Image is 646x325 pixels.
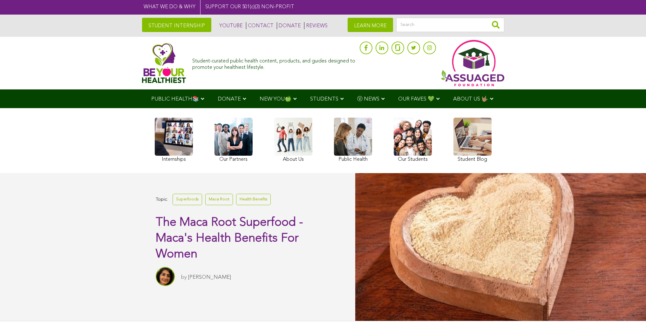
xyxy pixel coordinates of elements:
[453,96,488,102] span: ABOUT US 🤟🏽
[188,275,231,280] a: [PERSON_NAME]
[205,194,233,205] a: Maca Root
[260,96,291,102] span: NEW YOU🍏
[156,267,175,286] img: Sitara Darvish
[441,40,504,86] img: Assuaged App
[192,55,356,70] div: Student-curated public health content, products, and guides designed to promote your healthiest l...
[395,44,400,51] img: glassdoor
[181,275,187,280] span: by
[173,194,202,205] a: Superfoods
[142,43,186,83] img: Assuaged
[236,194,271,205] a: Health Benefits
[348,18,393,32] a: LEARN MORE
[142,89,504,108] div: Navigation Menu
[246,22,274,29] a: CONTACT
[218,96,241,102] span: DONATE
[398,96,434,102] span: OUR FAVES 💚
[156,217,303,260] span: The Maca Root Superfood - Maca's Health Benefits For Women
[142,18,211,32] a: STUDENT INTERNSHIP
[151,96,199,102] span: PUBLIC HEALTH📚
[357,96,379,102] span: Ⓥ NEWS
[277,22,301,29] a: DONATE
[396,18,504,32] input: Search
[156,195,168,204] span: Topic:
[304,22,328,29] a: REVIEWS
[218,22,243,29] a: YOUTUBE
[310,96,338,102] span: STUDENTS
[614,295,646,325] iframe: Chat Widget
